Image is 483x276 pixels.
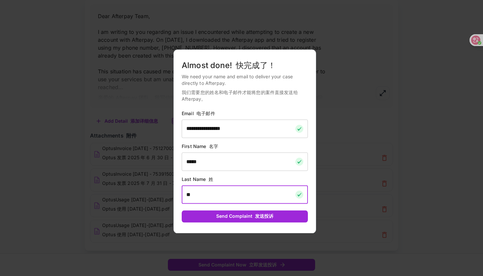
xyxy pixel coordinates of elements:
[295,191,303,199] img: checkmark
[209,176,213,182] font: 姓
[182,89,298,102] font: 我们需要您的姓名和电子邮件才能将您的案件直接发送给 Afterpay。
[182,211,308,223] button: Send Complaint 发送投诉
[182,110,308,117] p: Email
[255,213,273,219] font: 发送投诉
[182,143,308,150] p: First Name
[236,61,276,70] font: 快完成了！
[182,73,308,105] p: We need your name and email to deliver your case directly to Afterpay.
[295,125,303,133] img: checkmark
[295,158,303,165] img: checkmark
[196,111,215,116] font: 电子邮件
[209,143,218,149] font: 名字
[182,60,308,71] h5: Almost done!
[182,176,308,183] p: Last Name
